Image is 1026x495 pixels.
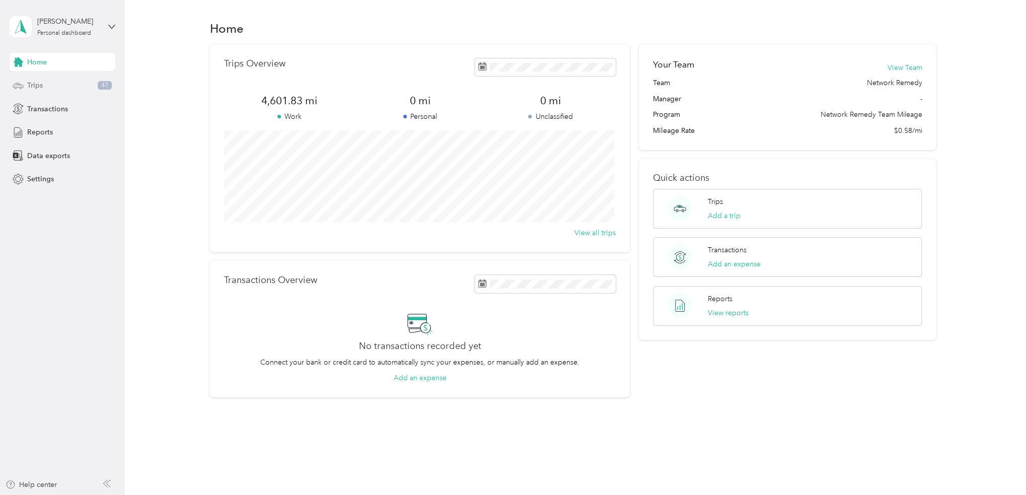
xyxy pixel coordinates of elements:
[574,228,616,238] button: View all trips
[894,125,922,136] span: $0.58/mi
[708,259,761,269] button: Add an expense
[708,308,749,318] button: View reports
[27,104,68,114] span: Transactions
[27,57,47,67] span: Home
[485,111,616,122] p: Unclassified
[653,78,670,88] span: Team
[866,78,922,88] span: Network Remedy
[653,94,681,104] span: Manager
[224,94,354,108] span: 4,601.83 mi
[708,294,732,304] p: Reports
[708,210,741,221] button: Add a trip
[394,373,447,383] button: Add an expense
[210,23,244,34] h1: Home
[970,439,1026,495] iframe: Everlance-gr Chat Button Frame
[708,245,747,255] p: Transactions
[820,109,922,120] span: Network Remedy Team Mileage
[27,80,43,91] span: Trips
[27,174,54,184] span: Settings
[653,125,695,136] span: Mileage Rate
[920,94,922,104] span: -
[37,30,91,36] div: Personal dashboard
[653,173,922,183] p: Quick actions
[359,341,481,351] h2: No transactions recorded yet
[653,58,694,71] h2: Your Team
[653,109,680,120] span: Program
[27,151,70,161] span: Data exports
[224,275,317,286] p: Transactions Overview
[224,111,354,122] p: Work
[98,81,112,90] span: 47
[27,127,53,137] span: Reports
[887,62,922,73] button: View Team
[708,196,723,207] p: Trips
[354,111,485,122] p: Personal
[6,479,57,490] button: Help center
[37,16,100,27] div: [PERSON_NAME]
[224,58,285,69] p: Trips Overview
[354,94,485,108] span: 0 mi
[260,357,579,368] p: Connect your bank or credit card to automatically sync your expenses, or manually add an expense.
[485,94,616,108] span: 0 mi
